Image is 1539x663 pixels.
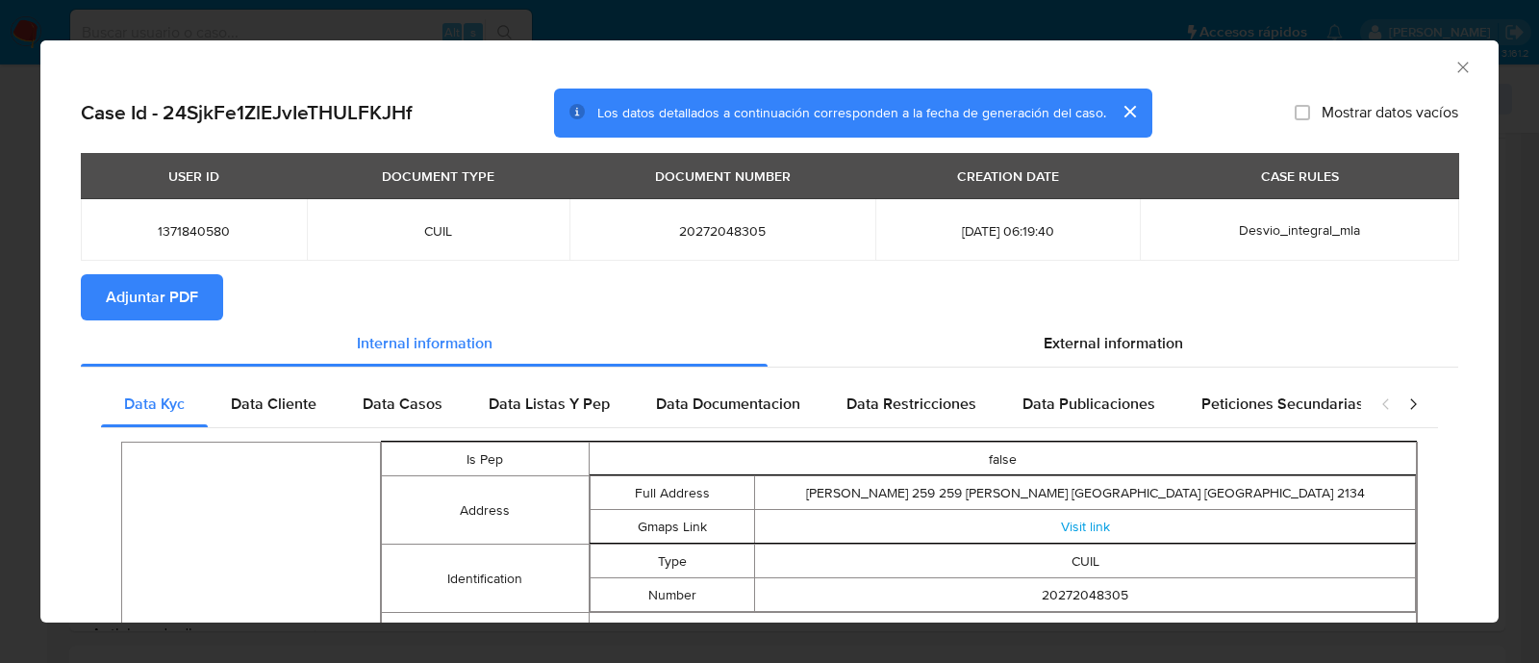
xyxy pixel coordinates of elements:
span: Data Publicaciones [1022,393,1155,415]
button: Adjuntar PDF [81,274,223,320]
div: Detailed info [81,320,1458,367]
td: [PERSON_NAME] 259 259 [PERSON_NAME] [GEOGRAPHIC_DATA] [GEOGRAPHIC_DATA] 2134 [755,476,1416,510]
button: Cerrar ventana [1453,58,1471,75]
input: Mostrar datos vacíos [1295,105,1310,120]
div: USER ID [157,160,231,192]
span: Data Casos [363,393,442,415]
td: Gmaps Link [590,510,755,544]
span: [DATE] 06:19:40 [898,222,1117,240]
td: 20272048305 [755,578,1416,612]
span: External information [1044,332,1183,354]
div: DOCUMENT NUMBER [643,160,802,192]
td: Type [590,545,755,578]
div: CASE RULES [1249,160,1350,192]
span: Internal information [357,332,492,354]
span: 1371840580 [104,222,284,240]
span: Peticiones Secundarias [1201,393,1364,415]
td: CUIL [755,545,1416,578]
span: Los datos detallados a continuación corresponden a la fecha de generación del caso. [597,103,1106,122]
div: CREATION DATE [946,160,1071,192]
td: M [589,613,1417,647]
td: Is Pep [382,443,589,476]
span: Desvio_integral_mla [1239,220,1360,240]
td: false [589,443,1417,476]
span: Data Restricciones [846,393,976,415]
td: Address [382,476,589,545]
span: Data Kyc [124,393,185,415]
button: cerrar [1106,89,1152,135]
span: Mostrar datos vacíos [1322,103,1458,122]
div: closure-recommendation-modal [40,40,1499,623]
td: Gender [382,613,589,647]
td: Identification [382,545,589,613]
span: Data Listas Y Pep [489,393,610,415]
span: Data Documentacion [656,393,800,415]
td: Full Address [590,476,755,510]
span: Adjuntar PDF [106,276,198,319]
span: 20272048305 [593,222,853,240]
a: Visit link [1061,517,1110,536]
h2: Case Id - 24SjkFe1ZlEJvIeTHULFKJHf [81,100,412,125]
td: Number [590,578,755,612]
span: CUIL [330,222,546,240]
span: Data Cliente [231,393,316,415]
div: DOCUMENT TYPE [370,160,506,192]
div: Detailed internal info [101,381,1361,427]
